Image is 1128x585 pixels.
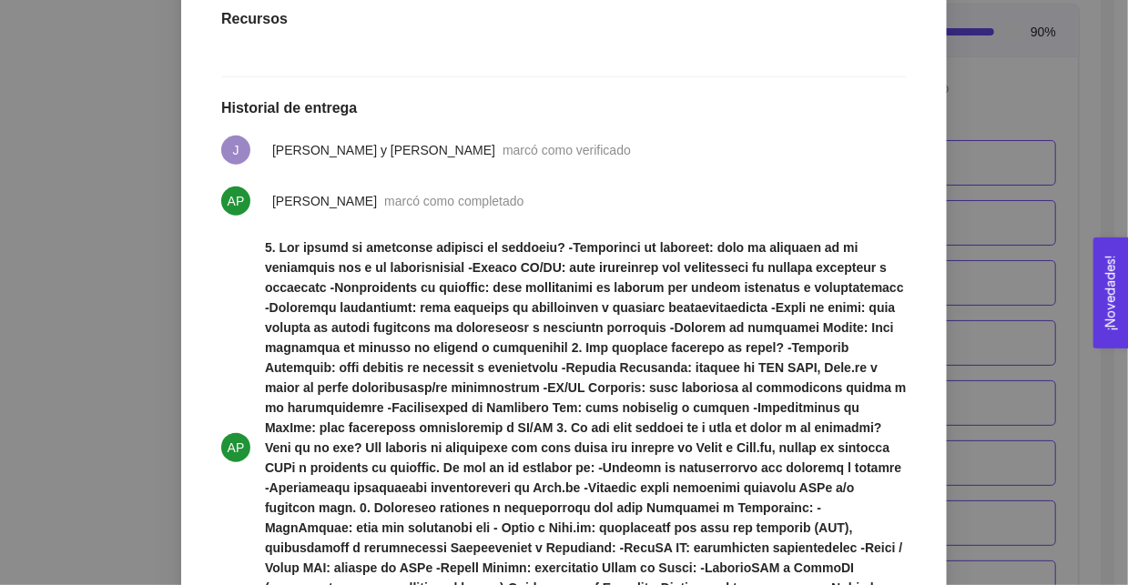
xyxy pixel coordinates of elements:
span: [PERSON_NAME] y [PERSON_NAME] [272,143,495,157]
span: AP [228,433,245,462]
span: J [233,136,239,165]
span: AP [228,187,245,216]
span: marcó como verificado [503,143,631,157]
h1: Recursos [221,10,907,28]
h1: Historial de entrega [221,99,907,117]
span: marcó como completado [384,194,523,208]
span: [PERSON_NAME] [272,194,377,208]
button: Open Feedback Widget [1093,237,1128,348]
